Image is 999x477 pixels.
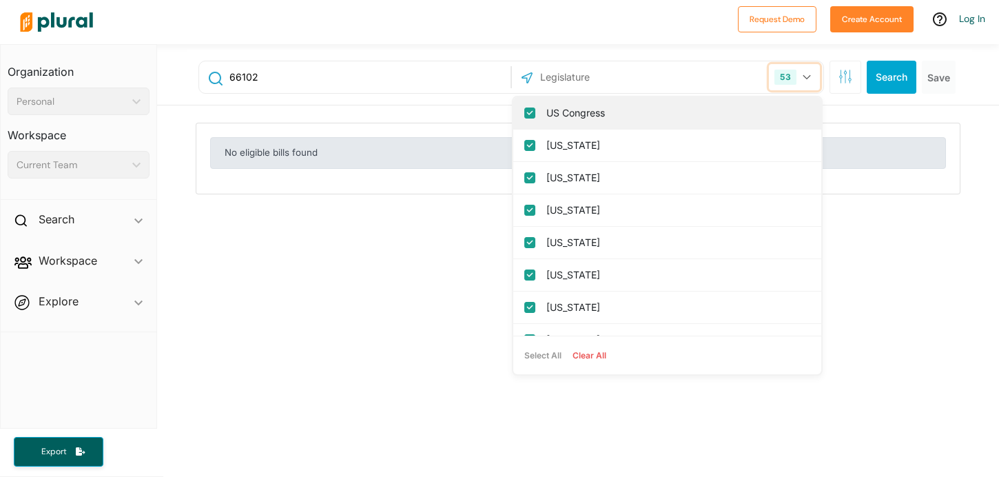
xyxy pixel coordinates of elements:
label: [US_STATE] [546,297,807,318]
button: Search [867,61,916,94]
div: Current Team [17,158,127,172]
label: [US_STATE] [546,135,807,156]
button: 53 [769,64,819,90]
label: [US_STATE] [546,265,807,285]
div: Personal [17,94,127,109]
label: US Congress [546,103,807,123]
h2: Search [39,212,74,227]
label: [US_STATE] [546,329,807,350]
button: Export [14,437,103,467]
span: Export [32,446,76,458]
button: Create Account [830,6,914,32]
button: Request Demo [738,6,816,32]
a: Create Account [830,11,914,26]
button: Save [922,61,956,94]
div: No eligible bills found [210,137,946,169]
label: [US_STATE] [546,200,807,221]
input: Enter keywords, bill # or legislator name [228,64,507,90]
button: Select All [519,345,567,366]
label: [US_STATE] [546,168,807,188]
div: 53 [774,70,796,85]
input: Legislature [539,64,686,90]
span: Search Filters [838,70,852,81]
button: Clear All [567,345,612,366]
h3: Organization [8,52,150,82]
h3: Workspace [8,115,150,145]
a: Request Demo [738,11,816,26]
label: [US_STATE] [546,232,807,253]
a: Log In [959,12,985,25]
